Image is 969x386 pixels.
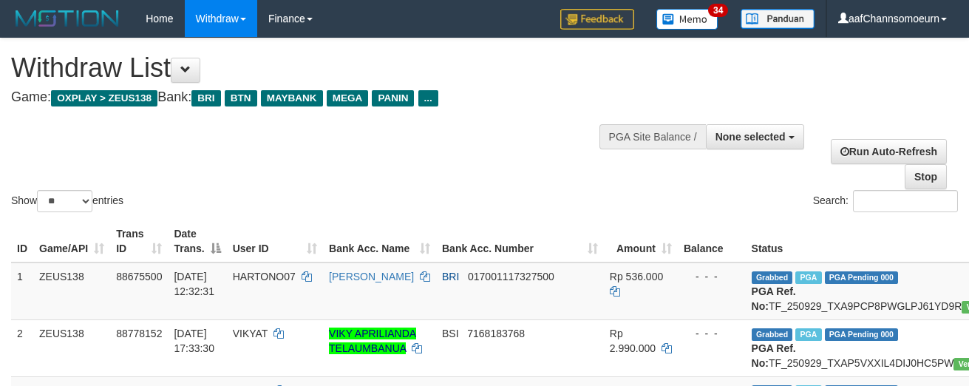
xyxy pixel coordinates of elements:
[329,328,416,354] a: VIKY APRILIANDA TELAUMBANUA
[33,263,110,320] td: ZEUS138
[261,90,323,106] span: MAYBANK
[233,271,296,282] span: HARTONO07
[795,328,821,341] span: Marked by aafchomsokheang
[227,220,323,263] th: User ID: activate to sort column ascending
[610,271,663,282] span: Rp 536.000
[715,131,786,143] span: None selected
[795,271,821,284] span: Marked by aaftrukkakada
[116,328,162,339] span: 88778152
[11,53,631,83] h1: Withdraw List
[116,271,162,282] span: 88675500
[468,271,554,282] span: Copy 017001117327500 to clipboard
[436,220,604,263] th: Bank Acc. Number: activate to sort column ascending
[678,220,746,263] th: Balance
[599,124,706,149] div: PGA Site Balance /
[752,342,796,369] b: PGA Ref. No:
[706,124,804,149] button: None selected
[110,220,168,263] th: Trans ID: activate to sort column ascending
[329,271,414,282] a: [PERSON_NAME]
[604,220,678,263] th: Amount: activate to sort column ascending
[11,7,123,30] img: MOTION_logo.png
[372,90,414,106] span: PANIN
[323,220,436,263] th: Bank Acc. Name: activate to sort column ascending
[467,328,525,339] span: Copy 7168183768 to clipboard
[11,90,631,105] h4: Game: Bank:
[418,90,438,106] span: ...
[442,328,459,339] span: BSI
[11,319,33,376] td: 2
[752,285,796,312] b: PGA Ref. No:
[741,9,815,29] img: panduan.png
[656,9,718,30] img: Button%20Memo.svg
[825,271,899,284] span: PGA Pending
[853,190,958,212] input: Search:
[11,263,33,320] td: 1
[11,220,33,263] th: ID
[174,328,214,354] span: [DATE] 17:33:30
[33,319,110,376] td: ZEUS138
[825,328,899,341] span: PGA Pending
[233,328,268,339] span: VIKYAT
[327,90,369,106] span: MEGA
[684,326,740,341] div: - - -
[442,271,459,282] span: BRI
[51,90,157,106] span: OXPLAY > ZEUS138
[831,139,947,164] a: Run Auto-Refresh
[708,4,728,17] span: 34
[37,190,92,212] select: Showentries
[813,190,958,212] label: Search:
[11,190,123,212] label: Show entries
[174,271,214,297] span: [DATE] 12:32:31
[560,9,634,30] img: Feedback.jpg
[610,328,656,354] span: Rp 2.990.000
[684,269,740,284] div: - - -
[905,164,947,189] a: Stop
[752,328,793,341] span: Grabbed
[191,90,220,106] span: BRI
[168,220,226,263] th: Date Trans.: activate to sort column descending
[225,90,257,106] span: BTN
[33,220,110,263] th: Game/API: activate to sort column ascending
[752,271,793,284] span: Grabbed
